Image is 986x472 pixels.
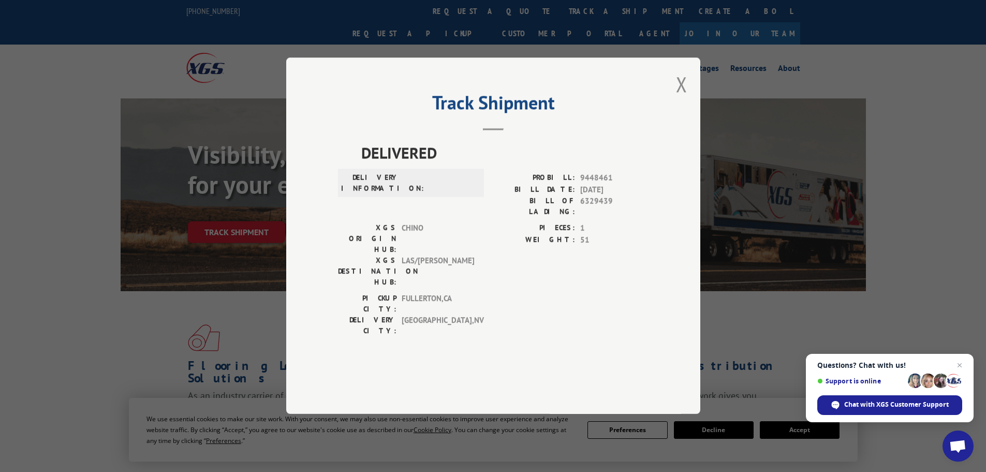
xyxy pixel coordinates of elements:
[953,359,966,371] span: Close chat
[341,173,400,194] label: DELIVERY INFORMATION:
[493,234,575,246] label: WEIGHT:
[402,315,472,337] span: [GEOGRAPHIC_DATA] , NV
[817,361,962,369] span: Questions? Chat with us!
[493,173,575,184] label: PROBILL:
[338,95,649,115] h2: Track Shipment
[844,400,949,409] span: Chat with XGS Customer Support
[402,293,472,315] span: FULLERTON , CA
[817,377,904,385] span: Support is online
[338,255,396,288] label: XGS DESTINATION HUB:
[580,173,649,184] span: 9448461
[338,223,396,255] label: XGS ORIGIN HUB:
[361,141,649,165] span: DELIVERED
[338,293,396,315] label: PICKUP CITY:
[493,223,575,235] label: PIECES:
[943,431,974,462] div: Open chat
[580,234,649,246] span: 51
[493,196,575,218] label: BILL OF LADING:
[580,196,649,218] span: 6329439
[817,395,962,415] div: Chat with XGS Customer Support
[493,184,575,196] label: BILL DATE:
[580,223,649,235] span: 1
[580,184,649,196] span: [DATE]
[676,70,687,98] button: Close modal
[402,255,472,288] span: LAS/[PERSON_NAME]
[338,315,396,337] label: DELIVERY CITY:
[402,223,472,255] span: CHINO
